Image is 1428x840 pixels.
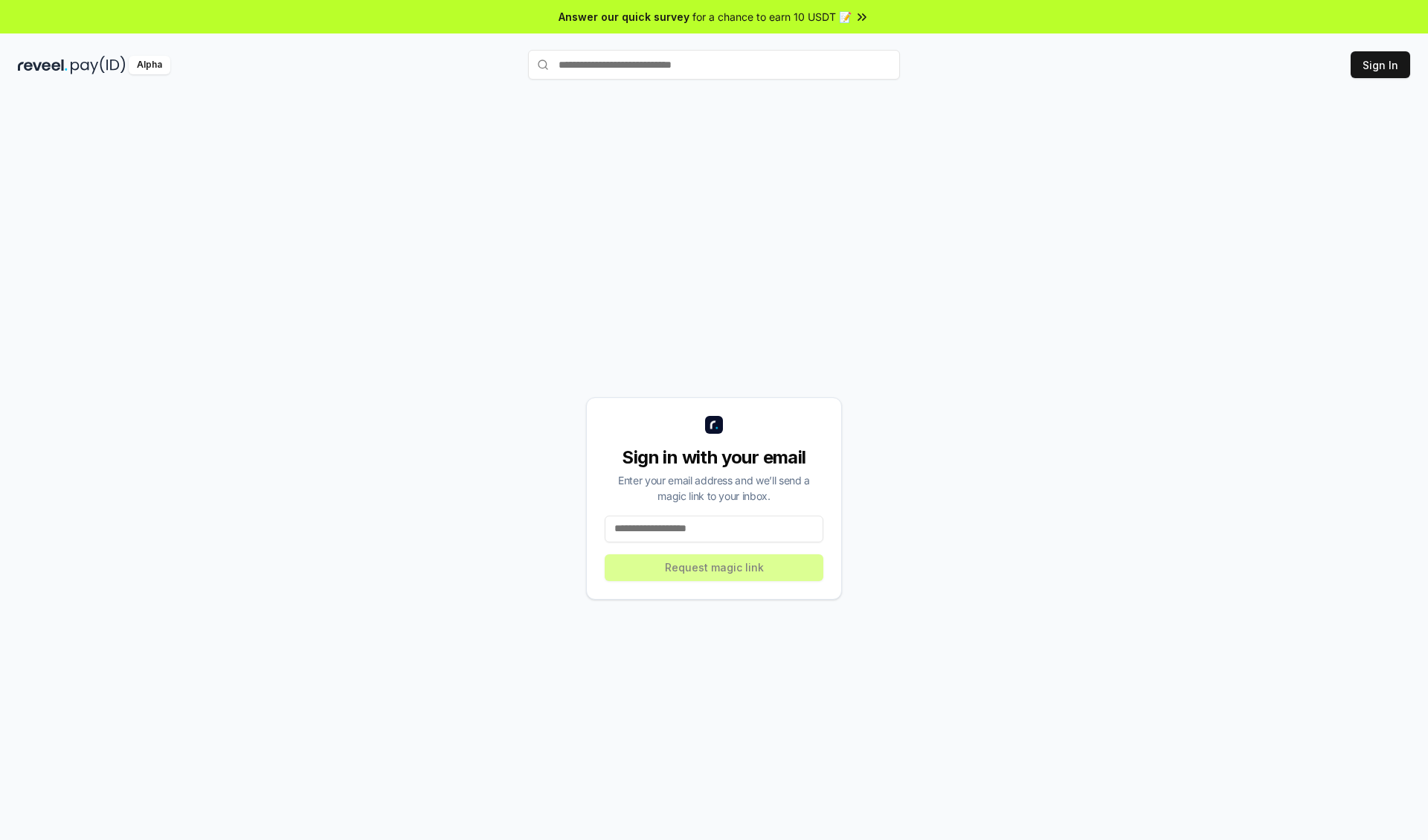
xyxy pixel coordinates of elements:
span: Answer our quick survey [559,9,689,25]
img: reveel_dark [18,56,68,74]
div: Enter your email address and we’ll send a magic link to your inbox. [605,472,823,504]
img: pay_id [71,56,126,74]
img: logo_small [705,416,723,434]
div: Alpha [129,56,170,74]
span: for a chance to earn 10 USDT 📝 [692,9,852,25]
button: Sign In [1351,51,1410,78]
div: Sign in with your email [605,446,823,469]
